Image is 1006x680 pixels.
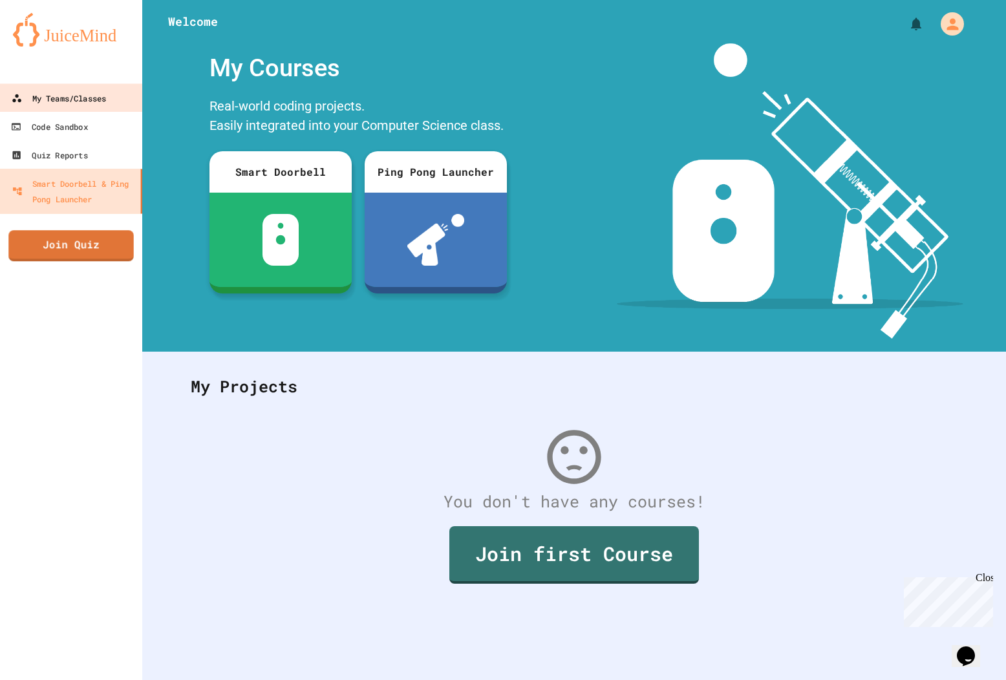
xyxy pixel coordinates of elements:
a: Join first Course [449,526,699,584]
img: banner-image-my-projects.png [617,43,963,339]
div: My Notifications [884,13,927,35]
div: You don't have any courses! [178,489,970,514]
div: Ping Pong Launcher [365,151,507,193]
div: Chat with us now!Close [5,5,89,82]
div: Code Sandbox [11,119,88,135]
div: Quiz Reports [11,147,87,164]
div: My Courses [203,43,513,93]
a: Join Quiz [8,230,133,261]
div: My Account [927,9,967,39]
div: My Projects [178,361,970,412]
iframe: chat widget [952,628,993,667]
div: Real-world coding projects. Easily integrated into your Computer Science class. [203,93,513,142]
img: ppl-with-ball.png [407,214,465,266]
iframe: chat widget [899,572,993,627]
div: My Teams/Classes [12,90,106,107]
div: Smart Doorbell & Ping Pong Launcher [12,176,136,207]
img: logo-orange.svg [13,13,129,47]
img: sdb-white.svg [262,214,299,266]
div: Smart Doorbell [209,151,352,193]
